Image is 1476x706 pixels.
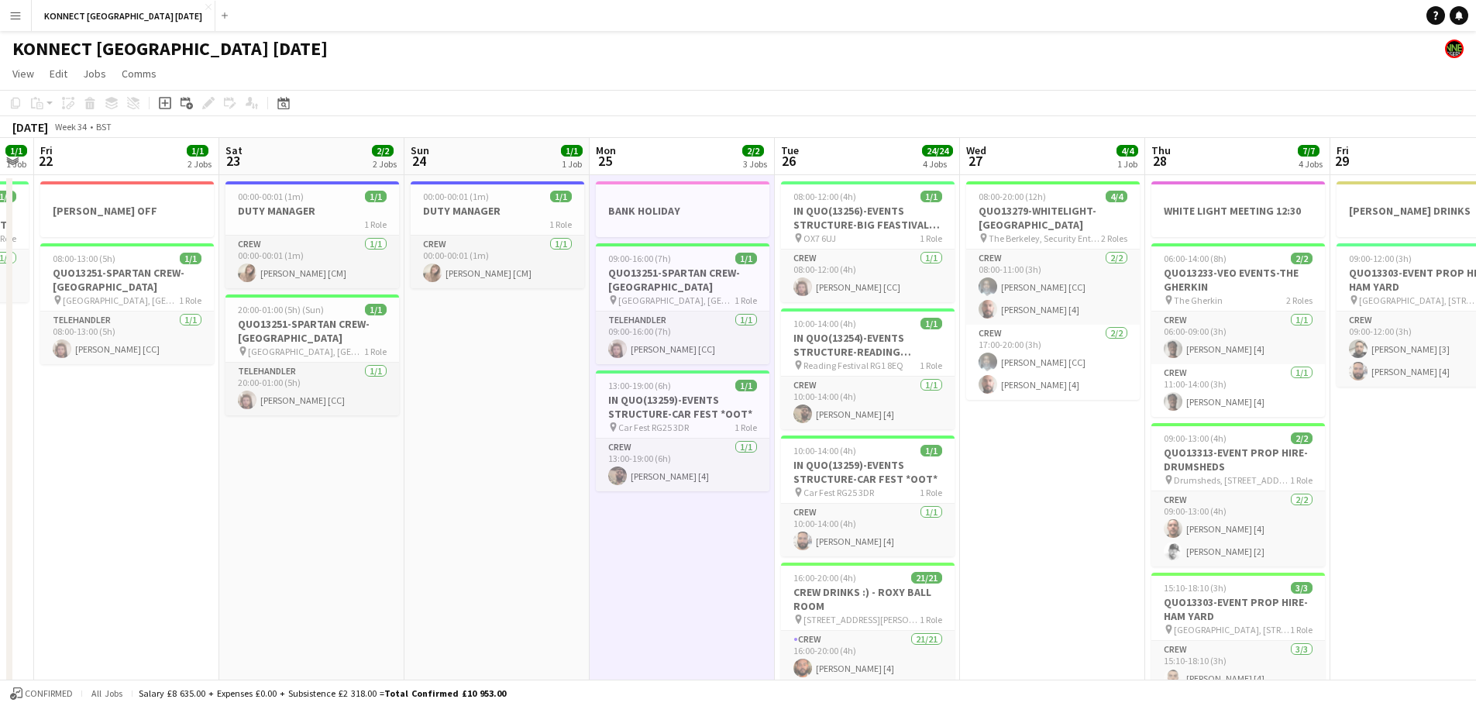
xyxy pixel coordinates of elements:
[83,67,106,81] span: Jobs
[12,119,48,135] div: [DATE]
[6,64,40,84] a: View
[12,67,34,81] span: View
[50,67,67,81] span: Edit
[77,64,112,84] a: Jobs
[88,687,126,699] span: All jobs
[96,121,112,133] div: BST
[384,687,506,699] span: Total Confirmed £10 953.00
[25,688,73,699] span: Confirmed
[32,1,215,31] button: KONNECT [GEOGRAPHIC_DATA] [DATE]
[12,37,328,60] h1: KONNECT [GEOGRAPHIC_DATA] [DATE]
[139,687,506,699] div: Salary £8 635.00 + Expenses £0.00 + Subsistence £2 318.00 =
[43,64,74,84] a: Edit
[115,64,163,84] a: Comms
[122,67,157,81] span: Comms
[8,685,75,702] button: Confirmed
[1445,40,1464,58] app-user-avatar: Konnect 24hr EMERGENCY NR*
